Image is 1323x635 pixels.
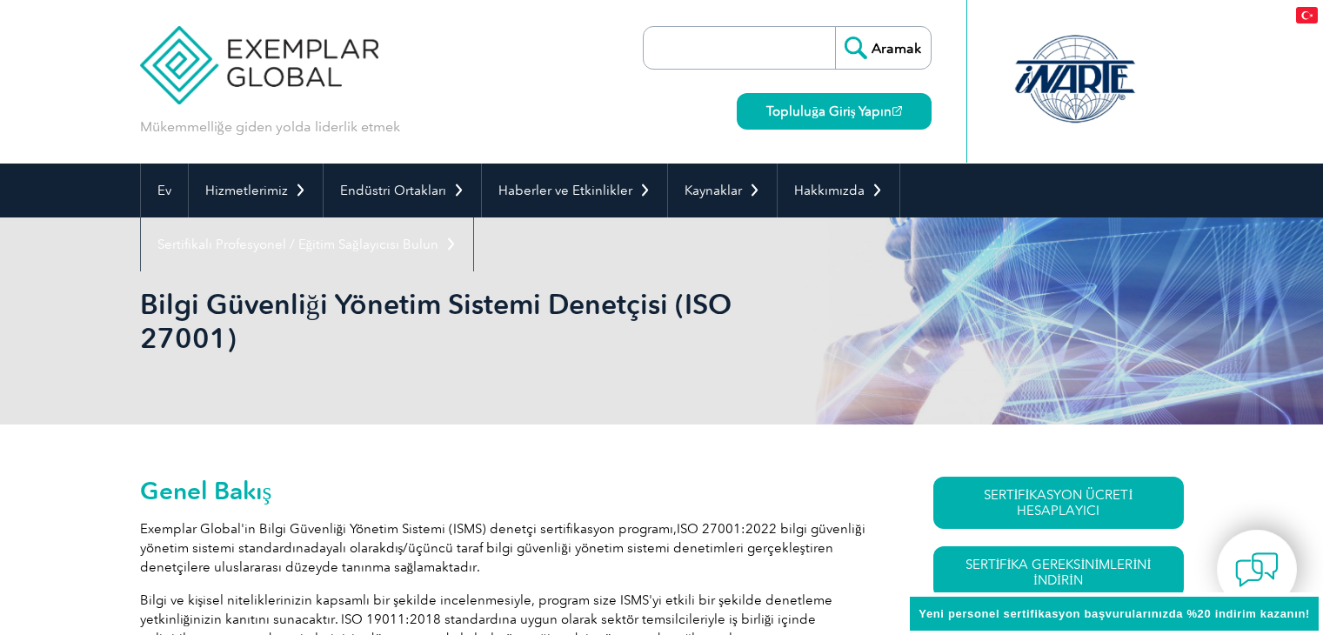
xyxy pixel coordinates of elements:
[794,183,865,198] font: Hakkımızda
[933,546,1184,598] a: Sertifika Gereksinimlerini İndirin
[482,164,667,217] a: Haberler ve Etkinlikler
[766,104,892,119] font: Topluluğa Giriş Yapın
[141,217,473,271] a: Sertifikalı Profesyonel / Eğitim Sağlayıcısı Bulun
[778,164,899,217] a: Hakkımızda
[205,183,288,198] font: Hizmetlerimiz
[189,164,323,217] a: Hizmetlerimiz
[157,237,438,252] font: Sertifikalı Profesyonel / Eğitim Sağlayıcısı Bulun
[340,183,446,198] font: Endüstri Ortakları
[311,540,386,556] font: dayalı olarak
[984,487,1133,518] font: SERTİFİKASYON ÜCRETİ HESAPLAYICI
[157,183,171,198] font: Ev
[140,476,272,505] font: Genel Bakış
[966,557,1152,588] font: Sertifika Gereksinimlerini İndirin
[1235,548,1279,592] img: contact-chat.png
[498,183,632,198] font: Haberler ve Etkinlikler
[141,164,188,217] a: Ev
[140,521,678,537] font: Exemplar Global'in Bilgi Güvenliği Yönetim Sistemi (ISMS) denetçi sertifikasyon programı,
[324,164,481,217] a: Endüstri Ortakları
[1296,7,1318,23] img: tr
[140,540,833,575] font: dış/üçüncü taraf bilgi güvenliği yönetim sistemi denetimleri gerçekleştiren denetçilere uluslarar...
[140,118,400,135] font: Mükemmelliğe giden yolda liderlik etmek
[892,106,902,116] img: open_square.png
[919,607,1310,620] font: Yeni personel sertifikasyon başvurularınızda %20 indirim kazanın!
[140,287,732,355] font: Bilgi Güvenliği Yönetim Sistemi Denetçisi (ISO 27001)
[835,27,931,69] input: Aramak
[737,93,931,130] a: Topluluğa Giriş Yapın
[933,477,1184,529] a: SERTİFİKASYON ÜCRETİ HESAPLAYICI
[668,164,777,217] a: Kaynaklar
[685,183,742,198] font: Kaynaklar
